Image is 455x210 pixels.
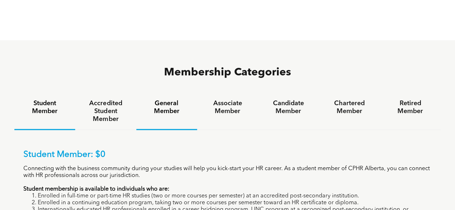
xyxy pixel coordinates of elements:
[82,99,129,123] h4: Accredited Student Member
[23,150,432,160] p: Student Member: $0
[21,99,69,115] h4: Student Member
[23,165,432,179] p: Connecting with the business community during your studies will help you kick-start your HR caree...
[38,193,432,200] li: Enrolled in full-time or part-time HR studies (two or more courses per semester) at an accredited...
[38,200,432,206] li: Enrolled in a continuing education program, taking two or more courses per semester toward an HR ...
[264,99,312,115] h4: Candidate Member
[325,99,373,115] h4: Chartered Member
[164,67,291,78] span: Membership Categories
[143,99,191,115] h4: General Member
[23,186,169,192] strong: Student membership is available to individuals who are:
[204,99,251,115] h4: Associate Member
[386,99,434,115] h4: Retired Member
